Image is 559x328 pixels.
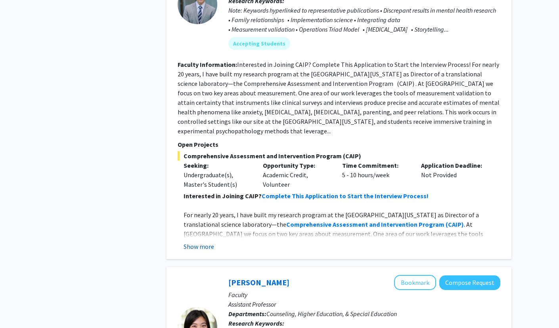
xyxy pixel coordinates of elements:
button: Add Veronica Kang to Bookmarks [394,275,436,290]
span: Counseling, Higher Education, & Special Education [266,310,397,318]
p: Opportunity Type: [263,161,330,170]
p: Open Projects [178,140,500,149]
div: Note: Keywords hyperlinked to representative publications • Discrepant results in mental health r... [228,6,500,34]
div: Not Provided [415,161,494,189]
p: Seeking: [184,161,251,170]
p: Assistant Professor [228,300,500,309]
a: [PERSON_NAME] [228,277,289,287]
p: Application Deadline: [421,161,488,170]
button: Show more [184,242,214,251]
p: Faculty [228,290,500,300]
strong: (CAIP) [446,220,464,228]
b: Research Keywords: [228,319,284,327]
b: Faculty Information: [178,61,237,68]
b: Departments: [228,310,266,318]
div: 5 - 10 hours/week [336,161,415,189]
strong: Comprehensive Assessment and Intervention Program [286,220,444,228]
p: Time Commitment: [342,161,410,170]
strong: Interested in Joining CAIP? [184,192,262,200]
div: Academic Credit, Volunteer [257,161,336,189]
a: Complete This Application to Start the Interview Process! [262,192,429,200]
div: Undergraduate(s), Master's Student(s) [184,170,251,189]
fg-read-more: Interested in Joining CAIP? Complete This Application to Start the Interview Process! For nearly ... [178,61,500,135]
button: Compose Request to Veronica Kang [439,275,500,290]
iframe: Chat [6,292,34,322]
a: Comprehensive Assessment and Intervention Program (CAIP) [286,220,464,228]
mat-chip: Accepting Students [228,37,290,50]
span: Comprehensive Assessment and Intervention Program (CAIP) [178,151,500,161]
